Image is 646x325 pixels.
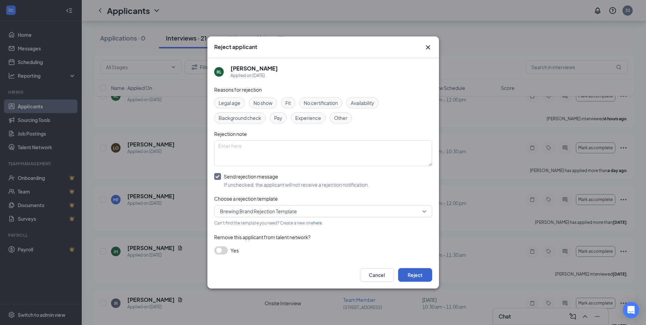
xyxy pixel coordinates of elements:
button: Close [424,43,432,51]
button: Reject [398,268,432,282]
div: Applied on [DATE] [231,72,278,79]
span: Rejection note [214,131,247,137]
div: RL [217,69,221,75]
span: Reasons for rejection [214,87,262,93]
span: Yes [231,246,239,254]
button: Cancel [360,268,394,282]
span: Pay [274,114,282,122]
span: Legal age [219,99,240,107]
span: Can't find the template you need? Create a new one . [214,220,323,226]
span: Brewing Brand Rejection Template [220,206,297,216]
span: Other [334,114,347,122]
h5: [PERSON_NAME] [231,65,278,72]
span: Availability [351,99,374,107]
span: Fit [285,99,291,107]
span: No certification [304,99,338,107]
div: Open Intercom Messenger [623,302,639,318]
span: Experience [295,114,321,122]
span: Choose a rejection template [214,196,278,202]
span: Background check [219,114,261,122]
svg: Cross [424,43,432,51]
span: No show [253,99,272,107]
span: Remove this applicant from talent network? [214,234,311,240]
a: here [313,220,322,226]
h3: Reject applicant [214,43,257,51]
